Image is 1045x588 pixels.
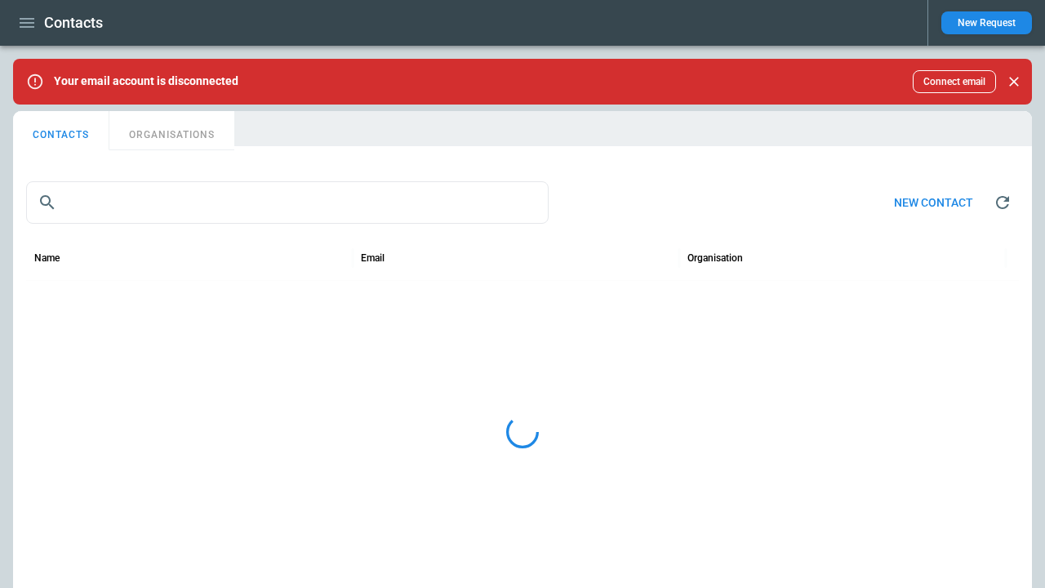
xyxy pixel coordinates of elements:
[941,11,1032,34] button: New Request
[44,13,103,33] h1: Contacts
[881,185,986,220] button: New contact
[34,252,60,264] div: Name
[1003,70,1025,93] button: Close
[109,111,234,150] button: ORGANISATIONS
[913,70,996,93] button: Connect email
[54,74,238,88] p: Your email account is disconnected
[13,111,109,150] button: CONTACTS
[687,252,743,264] div: Organisation
[361,252,385,264] div: Email
[1003,64,1025,100] div: dismiss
